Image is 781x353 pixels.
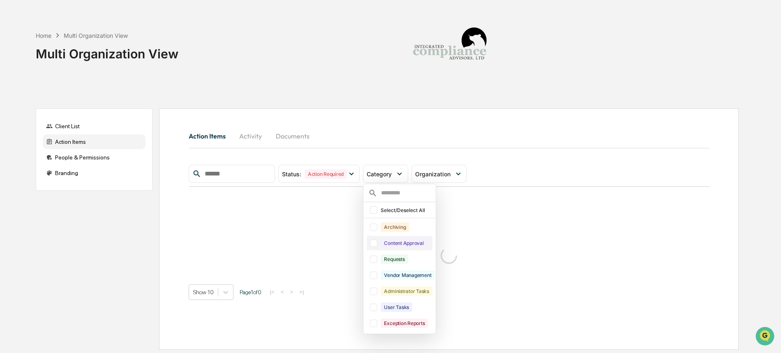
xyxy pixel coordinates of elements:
span: Preclearance [16,104,53,112]
button: Start new chat [140,65,150,75]
div: Client List [43,119,146,134]
span: Status : [282,171,301,178]
div: Select/Deselect All [381,207,431,213]
div: People & Permissions [43,150,146,165]
div: Start new chat [28,63,135,71]
div: User Tasks [381,302,412,312]
div: 🔎 [8,120,15,127]
span: Page 1 of 0 [240,289,261,295]
div: Exception Reports [381,318,428,328]
a: 🔎Data Lookup [5,116,55,131]
div: Action Items [43,134,146,149]
a: 🗄️Attestations [56,100,105,115]
p: How can we help? [8,17,150,30]
button: < [278,288,287,295]
div: Multi Organization View [64,32,128,39]
button: Action Items [189,126,232,146]
div: We're available if you need us! [28,71,104,78]
button: |< [268,288,277,295]
iframe: Open customer support [755,326,777,348]
button: >| [297,288,306,295]
img: Integrated Compliance Advisors [409,7,491,89]
span: Pylon [82,139,99,145]
a: Powered byPylon [58,139,99,145]
div: 🗄️ [60,104,66,111]
div: Archiving [381,222,409,232]
div: Requests [381,254,408,264]
button: Documents [269,126,316,146]
span: Organization [415,171,451,178]
button: > [288,288,296,295]
div: activity tabs [189,126,709,146]
div: Vendor Management [381,270,434,280]
div: Branding [43,166,146,180]
img: 1746055101610-c473b297-6a78-478c-a979-82029cc54cd1 [8,63,23,78]
div: Multi Organization View [36,40,178,61]
span: Data Lookup [16,119,52,127]
div: Administrator Tasks [381,286,432,296]
div: 🖐️ [8,104,15,111]
div: Content Approval [381,238,427,248]
div: Home [36,32,51,39]
span: Category [367,171,392,178]
div: Action Required [305,169,347,179]
a: 🖐️Preclearance [5,100,56,115]
span: Attestations [68,104,102,112]
button: Activity [232,126,269,146]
